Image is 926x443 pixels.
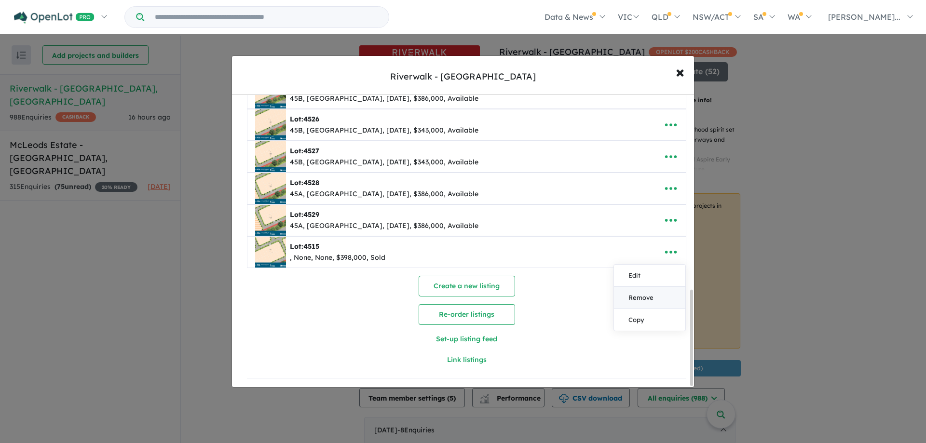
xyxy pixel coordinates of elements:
img: Riverwalk%20-%20Werribee%20-%20Lot%204529___1756017059.jpg [255,205,286,236]
span: 4526 [303,115,319,123]
span: [PERSON_NAME]... [828,12,900,22]
a: Remove [614,287,685,309]
div: 45B, [GEOGRAPHIC_DATA], [DATE], $386,000, Available [290,93,478,105]
button: Re-order listings [419,304,515,325]
b: Lot: [290,147,319,155]
img: Riverwalk%20-%20Werribee%20-%20Lot%204528___1756016917.jpg [255,173,286,204]
div: , None, None, $398,000, Sold [290,252,385,264]
a: Copy [614,309,685,331]
input: Try estate name, suburb, builder or developer [146,7,387,27]
b: Lot: [290,210,319,219]
img: Openlot PRO Logo White [14,12,95,24]
button: Create a new listing [419,276,515,296]
span: 4527 [303,147,319,155]
button: Set-up listing feed [357,329,577,349]
div: Riverwalk - [GEOGRAPHIC_DATA] [390,70,536,83]
img: Riverwalk%20-%20Werribee%20-%20Lot%204527___1P1875_objects_m_1757582160.jpg [255,141,286,172]
img: Riverwalk%20-%20Werribee%20-%20Lot%204526___1P1874_objects_m_1757582100.jpg [255,109,286,140]
div: 45B, [GEOGRAPHIC_DATA], [DATE], $343,000, Available [290,157,478,168]
button: Link listings [357,349,577,370]
span: × [676,61,684,82]
span: 4515 [303,242,319,251]
div: 45A, [GEOGRAPHIC_DATA], [DATE], $386,000, Available [290,220,478,232]
b: Lot: [290,115,319,123]
a: Edit [614,265,685,287]
span: 4528 [303,178,319,187]
div: 45B, [GEOGRAPHIC_DATA], [DATE], $343,000, Available [290,125,478,136]
div: 45A, [GEOGRAPHIC_DATA], [DATE], $386,000, Available [290,188,478,200]
span: 4529 [303,210,319,219]
b: Lot: [290,242,319,251]
b: Lot: [290,178,319,187]
img: Riverwalk%20-%20Werribee%20-%20Lot%204515___1P1865_objects_m_1757581320.jpg [255,237,286,268]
